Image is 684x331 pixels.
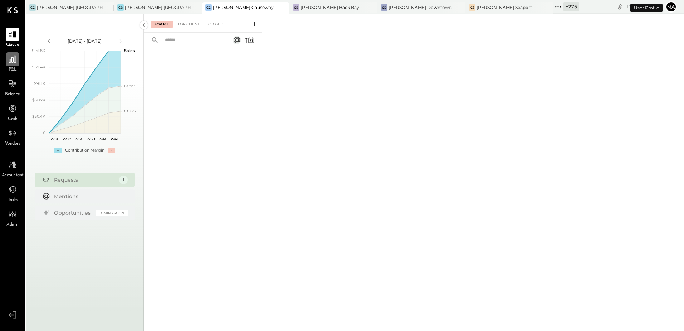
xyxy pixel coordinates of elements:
[616,3,624,10] div: copy link
[293,4,299,11] div: GB
[6,222,19,228] span: Admin
[381,4,387,11] div: GD
[8,116,17,123] span: Cash
[0,126,25,147] a: Vendors
[74,136,83,141] text: W38
[625,3,664,10] div: [DATE]
[63,136,71,141] text: W37
[98,136,107,141] text: W40
[665,1,677,13] button: Ma
[630,4,663,12] div: User Profile
[205,21,227,28] div: Closed
[2,172,24,179] span: Accountant
[0,183,25,203] a: Tasks
[50,136,59,141] text: W36
[0,102,25,123] a: Cash
[174,21,203,28] div: For Client
[96,210,128,216] div: Coming Soon
[8,197,18,203] span: Tasks
[151,21,173,28] div: For Me
[563,2,579,11] div: + 275
[117,4,124,11] div: GB
[108,148,115,153] div: -
[32,64,45,69] text: $121.4K
[54,176,116,183] div: Requests
[54,193,124,200] div: Mentions
[389,4,452,10] div: [PERSON_NAME] Downtown
[5,91,20,98] span: Balance
[124,109,136,114] text: COGS
[205,4,212,11] div: GC
[0,77,25,98] a: Balance
[9,67,17,73] span: P&L
[469,4,475,11] div: GS
[54,209,92,216] div: Opportunities
[6,42,19,48] span: Queue
[65,148,104,153] div: Contribution Margin
[213,4,274,10] div: [PERSON_NAME] Causeway
[86,136,95,141] text: W39
[301,4,359,10] div: [PERSON_NAME] Back Bay
[32,97,45,102] text: $60.7K
[54,148,62,153] div: +
[0,158,25,179] a: Accountant
[43,130,45,135] text: 0
[119,176,128,184] div: 1
[0,52,25,73] a: P&L
[29,4,36,11] div: GG
[111,136,118,141] text: W41
[0,207,25,228] a: Admin
[477,4,532,10] div: [PERSON_NAME] Seaport
[32,114,45,119] text: $30.4K
[124,83,135,88] text: Labor
[34,81,45,86] text: $91.1K
[37,4,103,10] div: [PERSON_NAME] [GEOGRAPHIC_DATA]
[32,48,45,53] text: $151.8K
[125,4,191,10] div: [PERSON_NAME] [GEOGRAPHIC_DATA]
[0,28,25,48] a: Queue
[54,38,115,44] div: [DATE] - [DATE]
[124,48,135,53] text: Sales
[5,141,20,147] span: Vendors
